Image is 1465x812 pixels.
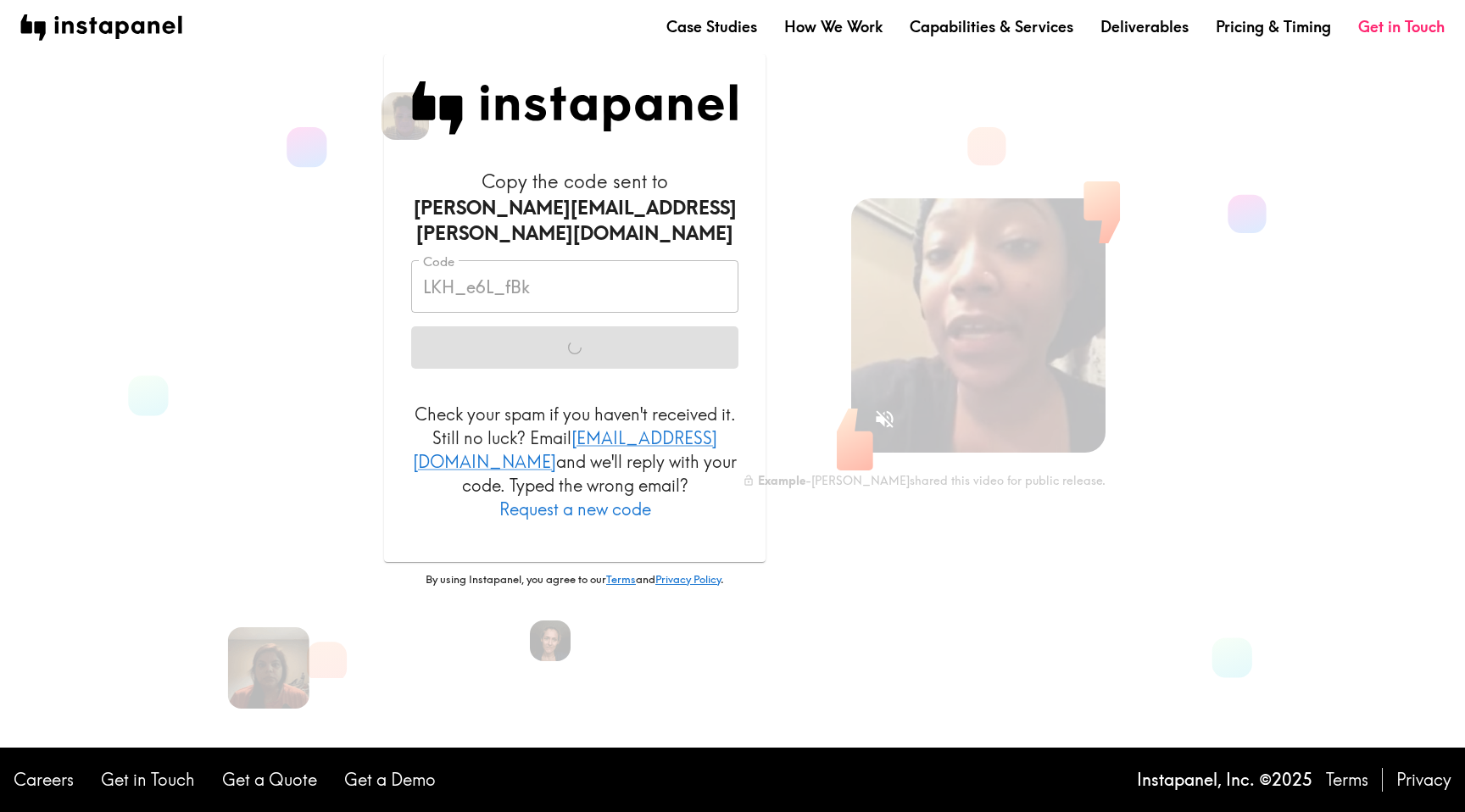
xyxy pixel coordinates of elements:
[413,427,717,472] a: [EMAIL_ADDRESS][DOMAIN_NAME]
[1137,768,1312,792] p: Instapanel, Inc. © 2025
[1326,768,1368,792] a: Terms
[784,16,883,37] a: How We Work
[1216,16,1331,37] a: Pricing & Timing
[411,81,738,135] img: Instapanel
[530,620,571,661] img: Giannina
[423,253,454,271] label: Code
[411,403,738,521] p: Check your spam if you haven't received it. Still no luck? Email and we'll reply with your code. ...
[101,768,195,792] a: Get in Touch
[655,572,721,586] a: Privacy Policy
[384,572,766,587] p: By using Instapanel, you agree to our and .
[666,16,757,37] a: Case Studies
[499,498,651,521] button: Request a new code
[228,627,309,709] img: Trish
[1396,768,1451,792] a: Privacy
[20,14,182,41] img: instapanel
[382,92,429,140] img: Liam
[411,195,738,247] div: [PERSON_NAME][EMAIL_ADDRESS][PERSON_NAME][DOMAIN_NAME]
[910,16,1073,37] a: Capabilities & Services
[1358,16,1445,37] a: Get in Touch
[411,260,738,313] input: xxx_xxx_xxx
[758,473,805,488] b: Example
[411,169,738,247] h6: Copy the code sent to
[743,473,1106,488] div: - [PERSON_NAME] shared this video for public release.
[222,768,317,792] a: Get a Quote
[1100,16,1189,37] a: Deliverables
[344,768,436,792] a: Get a Demo
[606,572,636,586] a: Terms
[14,768,74,792] a: Careers
[866,401,903,437] button: Sound is off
